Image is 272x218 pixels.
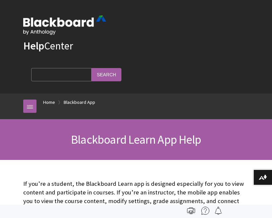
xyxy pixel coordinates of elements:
[23,39,73,52] a: HelpCenter
[92,68,121,81] input: Search
[23,180,249,214] p: If you’re a student, the Blackboard Learn app is designed especially for you to view content and ...
[214,207,222,215] img: Follow this page
[187,207,195,215] img: Print
[23,16,106,35] img: Blackboard by Anthology
[43,98,55,107] a: Home
[64,98,95,107] a: Blackboard App
[23,39,44,52] strong: Help
[201,207,209,215] img: More help
[71,132,201,147] span: Blackboard Learn App Help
